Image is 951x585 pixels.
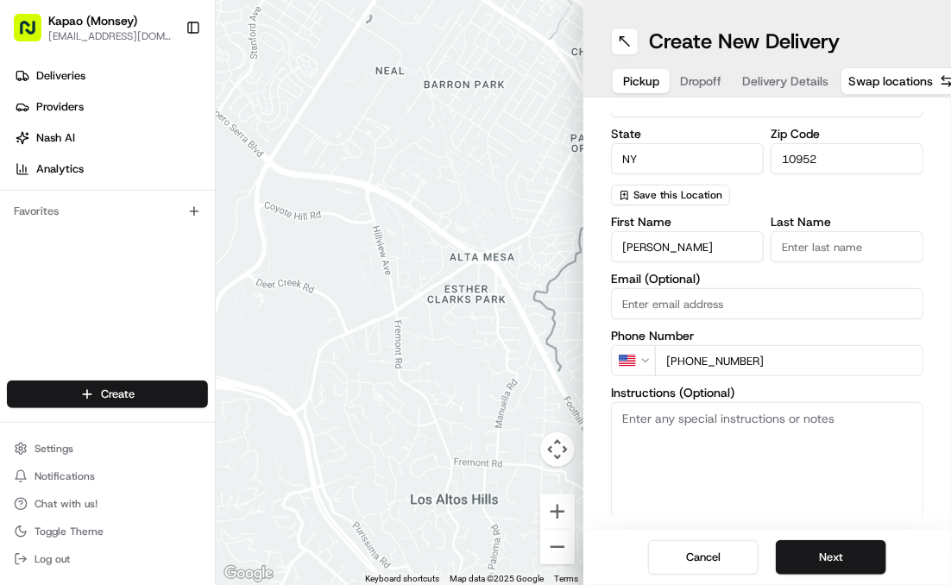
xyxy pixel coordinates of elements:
span: Delivery Details [742,72,828,90]
input: Enter zip code [771,143,923,174]
span: Toggle Theme [35,525,104,538]
button: Kapao (Monsey)[EMAIL_ADDRESS][DOMAIN_NAME] [7,7,179,48]
label: Email (Optional) [611,273,923,285]
button: Zoom out [540,530,575,564]
button: Zoom in [540,494,575,529]
span: Chat with us! [35,497,98,511]
a: Nash AI [7,124,215,152]
input: Enter first name [611,231,764,262]
span: Dropoff [680,72,721,90]
a: Powered byPylon [122,292,209,306]
span: Map data ©2025 Google [450,574,544,583]
button: Save this Location [611,185,730,205]
span: Deliveries [36,68,85,84]
span: Pickup [623,72,659,90]
img: 1736555255976-a54dd68f-1ca7-489b-9aae-adbdc363a1c4 [17,166,48,197]
button: Chat with us! [7,492,208,516]
button: Keyboard shortcuts [365,573,439,585]
button: [EMAIL_ADDRESS][DOMAIN_NAME] [48,29,172,43]
span: Knowledge Base [35,251,132,268]
button: Settings [7,437,208,461]
input: Enter state [611,143,764,174]
a: Terms (opens in new tab) [554,574,578,583]
span: Providers [36,99,84,115]
span: Notifications [35,469,95,483]
label: Last Name [771,216,923,228]
button: Kapao (Monsey) [48,12,137,29]
a: Analytics [7,155,215,183]
a: 📗Knowledge Base [10,244,139,275]
div: We're available if you need us! [59,183,218,197]
label: Phone Number [611,330,923,342]
span: Swap locations [848,72,933,90]
p: Welcome 👋 [17,70,314,97]
button: Next [776,540,886,575]
label: State [611,128,764,140]
span: Save this Location [633,188,722,202]
img: Nash [17,18,52,53]
input: Enter last name [771,231,923,262]
span: API Documentation [163,251,277,268]
button: Cancel [648,540,759,575]
span: Log out [35,552,70,566]
a: 💻API Documentation [139,244,284,275]
span: Create [101,387,135,402]
button: Log out [7,547,208,571]
button: Start new chat [293,171,314,192]
button: Create [7,381,208,408]
input: Clear [45,112,285,130]
span: Pylon [172,293,209,306]
button: Map camera controls [540,432,575,467]
img: Google [220,563,277,585]
span: Settings [35,442,73,456]
label: First Name [611,216,764,228]
button: Toggle Theme [7,519,208,544]
label: Zip Code [771,128,923,140]
div: Favorites [7,198,208,225]
div: 📗 [17,253,31,267]
button: Notifications [7,464,208,488]
input: Enter phone number [655,345,923,376]
input: Enter email address [611,288,923,319]
a: Deliveries [7,62,215,90]
h1: Create New Delivery [649,28,840,55]
a: Open this area in Google Maps (opens a new window) [220,563,277,585]
label: Instructions (Optional) [611,387,923,399]
div: 💻 [146,253,160,267]
a: Providers [7,93,215,121]
span: Nash AI [36,130,75,146]
div: Start new chat [59,166,283,183]
span: Analytics [36,161,84,177]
